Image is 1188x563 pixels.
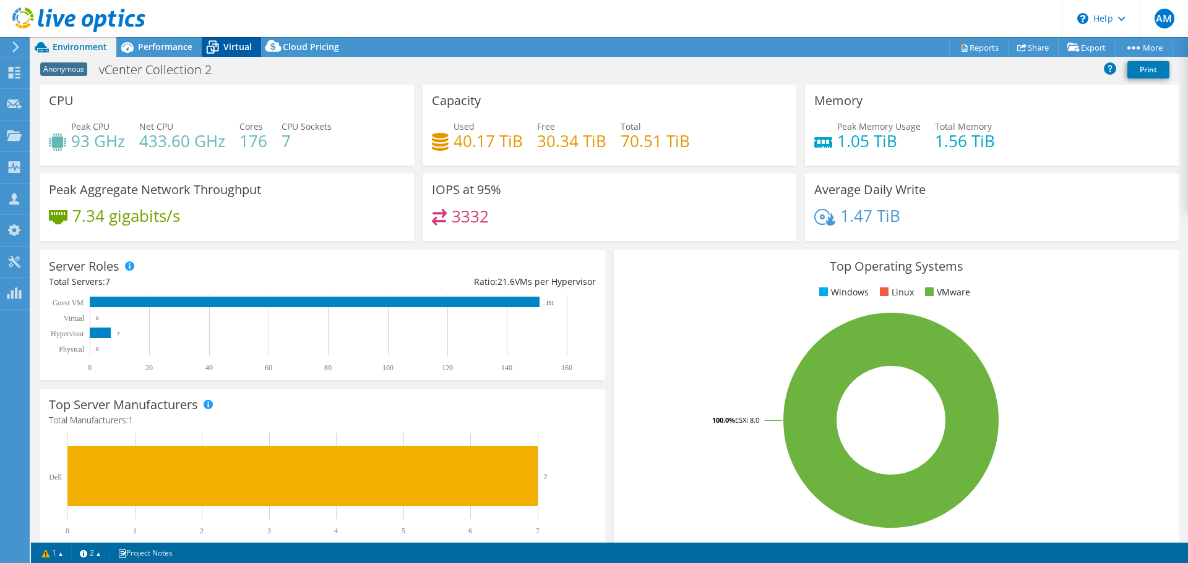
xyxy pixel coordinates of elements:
[935,121,992,132] span: Total Memory
[265,363,272,372] text: 60
[49,94,74,108] h3: CPU
[96,315,99,321] text: 0
[382,363,394,372] text: 100
[66,527,69,535] text: 0
[64,314,85,323] text: Virtual
[33,545,72,561] a: 1
[145,363,153,372] text: 20
[537,134,606,148] h4: 30.34 TiB
[223,41,252,53] span: Virtual
[1155,9,1174,28] span: AM
[1058,38,1116,57] a: Export
[432,183,501,197] h3: IOPS at 95%
[239,121,263,132] span: Cores
[402,527,405,535] text: 5
[814,94,863,108] h3: Memory
[1008,38,1059,57] a: Share
[40,62,87,76] span: Anonymous
[537,121,555,132] span: Free
[239,134,267,148] h4: 176
[837,134,921,148] h4: 1.05 TiB
[1115,38,1173,57] a: More
[71,134,125,148] h4: 93 GHz
[53,41,107,53] span: Environment
[139,134,225,148] h4: 433.60 GHz
[49,260,119,273] h3: Server Roles
[51,329,84,338] text: Hypervisor
[283,41,339,53] span: Cloud Pricing
[53,298,84,307] text: Guest VM
[814,183,926,197] h3: Average Daily Write
[1077,13,1088,24] svg: \n
[935,134,995,148] h4: 1.56 TiB
[49,413,596,427] h4: Total Manufacturers:
[837,121,921,132] span: Peak Memory Usage
[200,527,204,535] text: 2
[621,121,641,132] span: Total
[128,414,133,426] span: 1
[452,210,489,223] h4: 3332
[59,345,84,353] text: Physical
[72,209,180,222] h4: 7.34 gigabits/s
[93,63,231,77] h1: vCenter Collection 2
[109,545,181,561] a: Project Notes
[133,527,137,535] text: 1
[71,545,110,561] a: 2
[877,286,914,299] li: Linux
[454,121,475,132] span: Used
[497,276,515,287] span: 21.6
[96,346,99,352] text: 0
[49,275,322,289] div: Total Servers:
[501,363,512,372] text: 140
[105,276,110,287] span: 7
[267,527,271,535] text: 3
[88,363,92,372] text: 0
[49,183,261,197] h3: Peak Aggregate Network Throughput
[138,41,192,53] span: Performance
[544,473,548,480] text: 7
[432,94,481,108] h3: Capacity
[546,300,554,306] text: 151
[49,398,198,412] h3: Top Server Manufacturers
[282,121,332,132] span: CPU Sockets
[922,286,970,299] li: VMware
[139,121,173,132] span: Net CPU
[324,363,332,372] text: 80
[623,260,1170,273] h3: Top Operating Systems
[468,527,472,535] text: 6
[1127,61,1169,78] a: Print
[71,121,110,132] span: Peak CPU
[816,286,869,299] li: Windows
[454,134,523,148] h4: 40.17 TiB
[334,527,338,535] text: 4
[840,209,900,222] h4: 1.47 TiB
[561,363,572,372] text: 160
[117,331,120,337] text: 7
[536,527,540,535] text: 7
[49,473,62,481] text: Dell
[442,363,453,372] text: 120
[282,134,332,148] h4: 7
[735,415,759,425] tspan: ESXi 8.0
[205,363,213,372] text: 40
[712,415,735,425] tspan: 100.0%
[322,275,596,289] div: Ratio: VMs per Hypervisor
[949,38,1009,57] a: Reports
[621,134,690,148] h4: 70.51 TiB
